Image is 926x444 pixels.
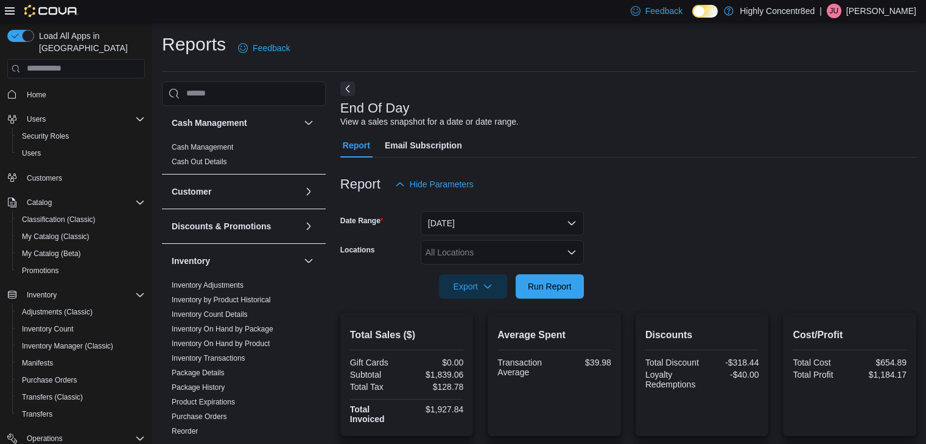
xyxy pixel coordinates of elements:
span: Feedback [645,5,682,17]
a: Reorder [172,427,198,435]
span: Customers [27,173,62,183]
span: Adjustments (Classic) [17,305,145,319]
p: [PERSON_NAME] [846,4,916,18]
span: Run Report [528,280,572,293]
a: Feedback [233,36,295,60]
span: Manifests [22,358,53,368]
button: Inventory [172,255,299,267]
span: Load All Apps in [GEOGRAPHIC_DATA] [34,30,145,54]
div: Total Cost [793,358,847,367]
h2: Total Sales ($) [350,328,464,342]
span: Inventory Manager (Classic) [17,339,145,353]
a: Transfers (Classic) [17,390,88,404]
div: Subtotal [350,370,404,380]
span: Export [446,274,500,299]
h2: Cost/Profit [793,328,907,342]
a: My Catalog (Beta) [17,246,86,261]
span: Package Details [172,368,225,378]
button: Transfers [12,406,150,423]
div: $1,839.06 [409,370,463,380]
span: Feedback [253,42,290,54]
a: Inventory On Hand by Package [172,325,273,333]
button: Inventory Manager (Classic) [12,338,150,355]
a: Purchase Orders [17,373,82,387]
span: Manifests [17,356,145,370]
span: Transfers [17,407,145,421]
span: Email Subscription [385,133,462,158]
a: Inventory Count [17,322,79,336]
span: Cash Out Details [172,157,227,167]
button: Users [22,112,51,127]
a: Product Expirations [172,398,235,406]
div: -$40.00 [704,370,759,380]
div: $39.98 [557,358,611,367]
button: Cash Management [172,117,299,129]
input: Dark Mode [692,5,718,18]
span: Inventory [22,288,145,302]
span: JU [830,4,839,18]
span: Catalog [22,195,145,210]
button: Discounts & Promotions [172,220,299,232]
img: Cova [24,5,79,17]
button: Transfers (Classic) [12,389,150,406]
a: My Catalog (Classic) [17,229,94,244]
h3: Inventory [172,255,210,267]
button: Inventory [2,286,150,304]
button: Customers [2,169,150,187]
span: My Catalog (Classic) [17,229,145,244]
span: Inventory Count [17,322,145,336]
h2: Discounts [645,328,759,342]
a: Inventory Adjustments [172,281,244,290]
a: Cash Management [172,143,233,151]
a: Inventory Count Details [172,310,248,319]
span: Operations [27,434,63,443]
a: Inventory Transactions [172,354,245,362]
span: Users [27,114,46,124]
a: Purchase Orders [172,412,227,421]
a: Manifests [17,356,58,370]
a: Package History [172,383,225,392]
span: Home [27,90,46,100]
span: Catalog [27,198,52,207]
button: Cash Management [301,116,316,130]
span: Package History [172,383,225,392]
span: Inventory On Hand by Product [172,339,270,349]
button: Adjustments (Classic) [12,304,150,321]
h3: End Of Day [340,101,410,116]
span: Promotions [22,266,59,276]
label: Locations [340,245,375,255]
span: Transfers [22,409,52,419]
button: Customer [301,184,316,199]
span: Transfers (Classic) [17,390,145,404]
div: $128.78 [409,382,463,392]
span: Purchase Orders [17,373,145,387]
button: Inventory [22,288,61,302]
span: Inventory Count Details [172,310,248,319]
button: Users [12,145,150,162]
button: Users [2,111,150,128]
span: Promotions [17,263,145,278]
span: Transfers (Classic) [22,392,83,402]
a: Users [17,146,46,161]
div: View a sales snapshot for a date or date range. [340,116,519,128]
div: Total Tax [350,382,404,392]
div: Total Discount [645,358,700,367]
p: | [819,4,822,18]
button: Next [340,82,355,96]
button: Security Roles [12,128,150,145]
span: Inventory Count [22,324,74,334]
span: Users [17,146,145,161]
button: Customer [172,186,299,198]
p: Highly Concentr8ed [740,4,815,18]
div: Loyalty Redemptions [645,370,700,389]
button: Hide Parameters [390,172,479,196]
span: My Catalog (Beta) [22,249,81,258]
button: Inventory Count [12,321,150,338]
span: Security Roles [22,131,69,141]
h1: Reports [162,32,226,57]
span: Home [22,87,145,102]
